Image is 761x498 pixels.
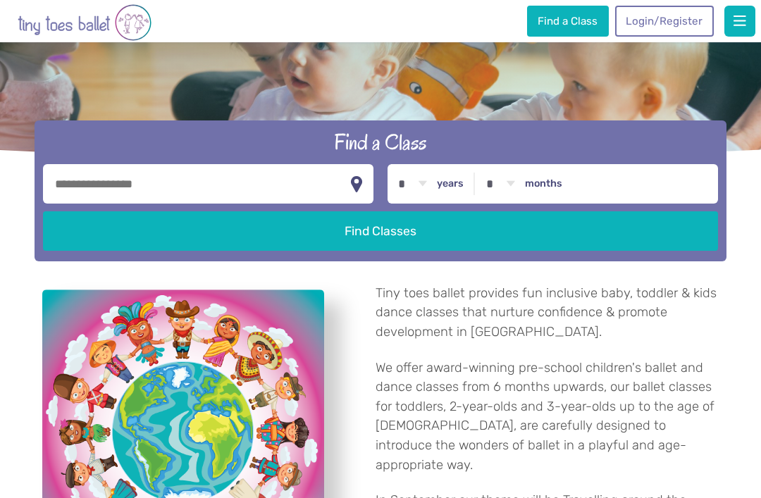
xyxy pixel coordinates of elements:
[437,178,464,190] label: years
[527,6,609,37] a: Find a Class
[376,284,719,342] p: Tiny toes ballet provides fun inclusive baby, toddler & kids dance classes that nurture confidenc...
[43,211,717,251] button: Find Classes
[615,6,714,37] a: Login/Register
[525,178,562,190] label: months
[43,128,717,156] h2: Find a Class
[18,3,151,42] img: tiny toes ballet
[376,359,719,475] p: We offer award-winning pre-school children's ballet and dance classes from 6 months upwards, our ...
